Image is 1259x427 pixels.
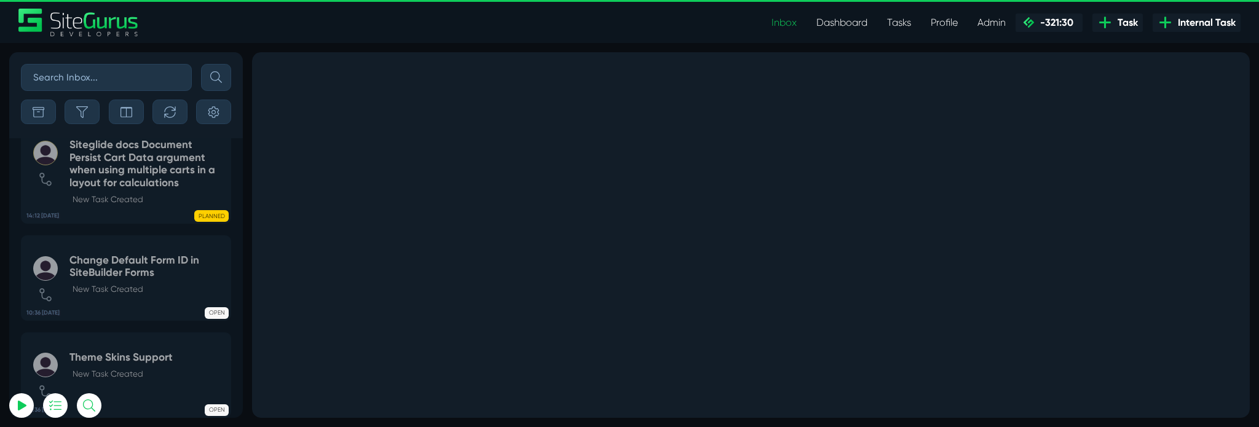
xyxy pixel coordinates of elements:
span: PLANNED [194,210,229,222]
input: Search Inbox... [21,64,192,91]
span: Internal Task [1173,15,1236,30]
a: SiteGurus [18,9,139,36]
p: New Task Created [73,368,173,380]
h5: Siteglide docs Document Persist Cart Data argument when using multiple carts in a layout for calc... [69,138,225,189]
a: Tasks [877,10,921,35]
h5: Change Default Form ID in SiteBuilder Forms [69,254,225,279]
span: OPEN [205,404,229,416]
a: Inbox [762,10,807,35]
span: Task [1113,15,1138,30]
b: 10:36 [DATE] [26,308,60,317]
a: Profile [921,10,968,35]
a: 10:36 [DATE] Theme Skins SupportNew Task Created OPEN [21,332,231,418]
a: Dashboard [807,10,877,35]
a: Internal Task [1153,14,1241,32]
a: -321:30 [1016,14,1083,32]
p: New Task Created [73,283,225,296]
p: New Task Created [73,194,225,206]
a: Task [1092,14,1143,32]
b: 10:36 [DATE] [26,405,60,414]
a: 14:12 [DATE] Siteglide docs Document Persist Cart Data argument when using multiple carts in a la... [21,120,231,224]
h5: Theme Skins Support [69,351,173,364]
img: Sitegurus Logo [18,9,139,36]
span: -321:30 [1035,17,1073,28]
span: OPEN [205,307,229,319]
b: 14:12 [DATE] [26,211,59,220]
a: 10:36 [DATE] Change Default Form ID in SiteBuilder FormsNew Task Created OPEN [21,235,231,321]
a: Admin [968,10,1016,35]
